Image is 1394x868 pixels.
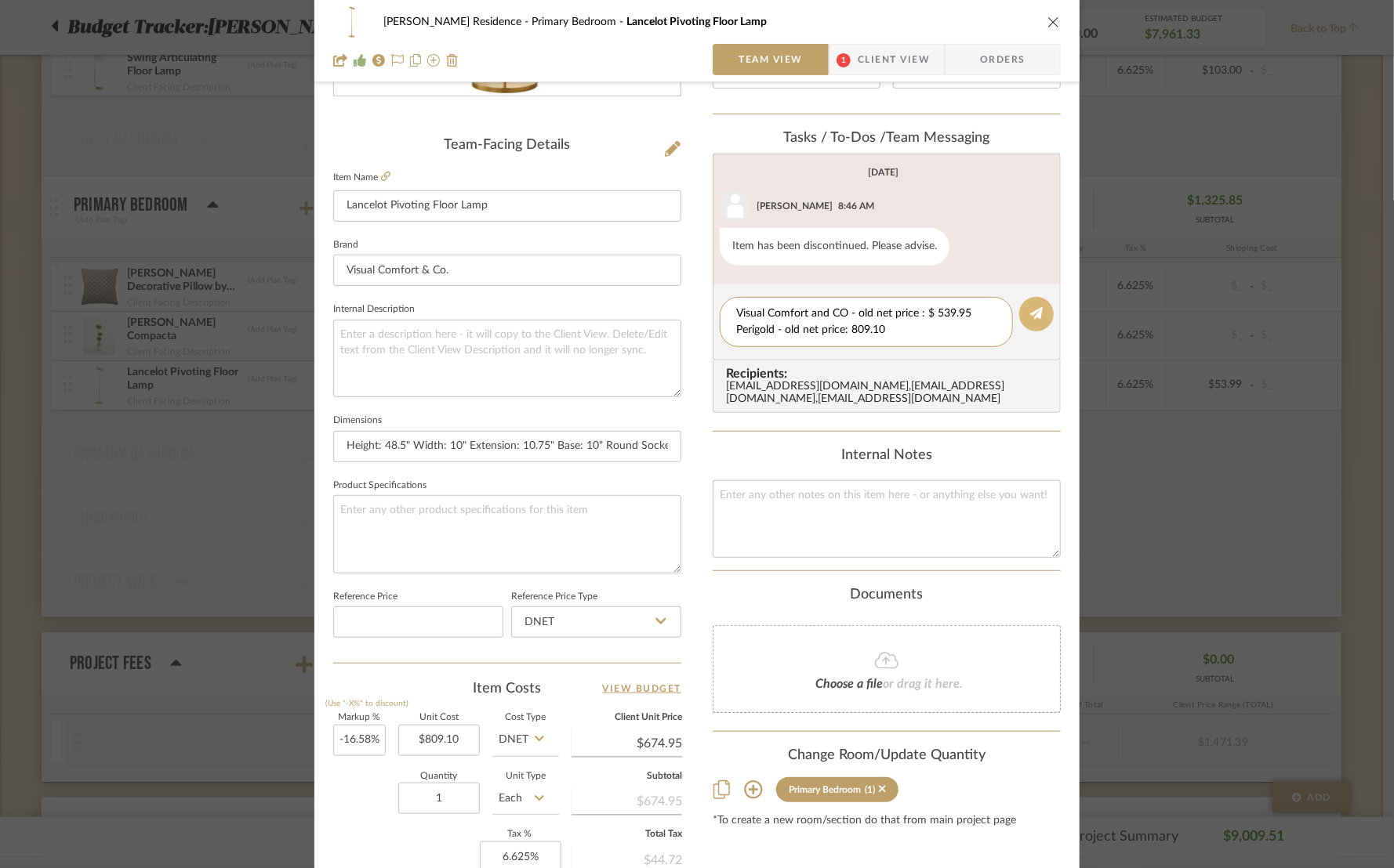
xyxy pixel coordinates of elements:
[869,167,899,178] div: [DATE]
[333,593,398,601] label: Reference Price
[398,772,480,780] label: Quantity
[713,447,1061,465] div: Internal Notes
[720,190,751,222] img: user_avatar.png
[713,815,1061,827] div: *To create a new room/section do that from main project page
[865,784,875,795] div: (1)
[383,16,532,27] span: [PERSON_NAME] Residence
[511,593,597,601] label: Reference Price Type
[713,587,1061,604] div: Documents
[398,714,480,722] label: Unit Cost
[333,190,681,222] input: Enter Item Name
[333,255,681,286] input: Enter Brand
[492,772,559,780] label: Unit Type
[333,482,427,490] label: Product Specifications
[333,6,371,38] img: 0ba33da6-225a-4997-93c4-7aa60ea37762_48x40.jpg
[532,16,626,27] span: Primary Bedroom
[446,54,459,67] img: Remove from project
[757,199,833,213] div: [PERSON_NAME]
[739,44,803,75] span: Team View
[726,367,1054,381] span: Recipients:
[480,830,559,838] label: Tax %
[713,130,1061,147] div: team Messaging
[963,44,1043,75] span: Orders
[333,714,386,722] label: Markup %
[837,53,851,67] span: 1
[333,679,681,698] div: Item Costs
[815,678,883,690] span: Choose a file
[720,228,949,266] div: Item has been discontinued. Please advise.
[572,830,682,838] label: Total Tax
[333,137,681,154] div: Team-Facing Details
[1047,15,1061,29] button: close
[784,131,887,145] span: Tasks / To-Dos /
[333,241,358,249] label: Brand
[883,678,963,690] span: or drag it here.
[789,784,861,795] div: Primary Bedroom
[492,714,559,722] label: Cost Type
[603,679,682,698] a: View Budget
[333,431,681,462] input: Enter the dimensions of this item
[572,714,682,722] label: Client Unit Price
[333,417,382,425] label: Dimensions
[626,16,767,27] span: Lancelot Pivoting Floor Lamp
[726,381,1054,406] div: [EMAIL_ADDRESS][DOMAIN_NAME] , [EMAIL_ADDRESS][DOMAIN_NAME] , [EMAIL_ADDRESS][DOMAIN_NAME]
[713,747,1061,765] div: Change Room/Update Quantity
[858,44,930,75] span: Client View
[572,786,682,814] div: $674.95
[333,171,390,184] label: Item Name
[572,772,682,780] label: Subtotal
[838,199,874,213] div: 8:46 AM
[333,306,415,313] label: Internal Description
